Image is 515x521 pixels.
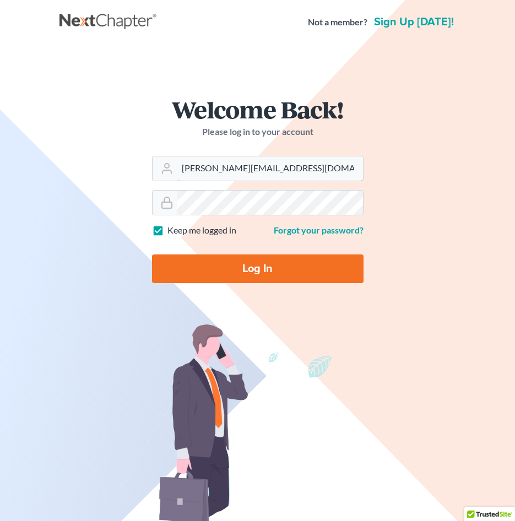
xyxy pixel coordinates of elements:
[167,224,236,237] label: Keep me logged in
[308,16,367,29] strong: Not a member?
[274,225,364,235] a: Forgot your password?
[372,17,456,28] a: Sign up [DATE]!
[177,156,363,181] input: Email Address
[152,254,364,283] input: Log In
[152,97,364,121] h1: Welcome Back!
[152,126,364,138] p: Please log in to your account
